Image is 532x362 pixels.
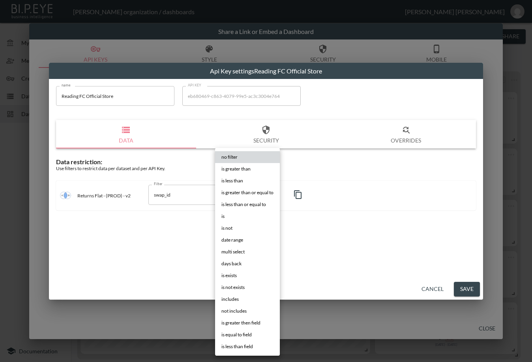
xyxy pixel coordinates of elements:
[221,236,243,244] span: date range
[221,284,245,291] span: is not exists
[221,189,273,196] span: is greater than or equal to
[221,154,238,161] span: no filter
[221,213,225,220] span: is
[221,319,260,326] span: is greater then field
[221,343,253,350] span: is less than field
[221,201,266,208] span: is less than or equal to
[221,165,251,173] span: is greater than
[221,260,242,267] span: days back
[221,177,243,184] span: is less than
[221,225,232,232] span: is not
[221,296,239,303] span: includes
[221,272,237,279] span: is exists
[221,308,247,315] span: not includes
[221,331,252,338] span: is equal to field
[221,248,245,255] span: multi select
